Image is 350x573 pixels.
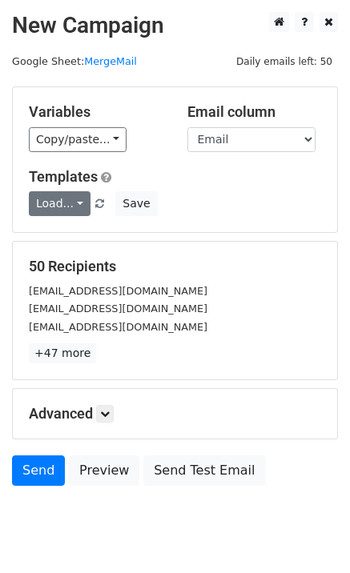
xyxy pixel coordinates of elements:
[69,455,139,486] a: Preview
[29,103,163,121] h5: Variables
[29,127,127,152] a: Copy/paste...
[29,168,98,185] a: Templates
[231,55,338,67] a: Daily emails left: 50
[231,53,338,70] span: Daily emails left: 50
[29,258,321,275] h5: 50 Recipients
[187,103,322,121] h5: Email column
[29,191,91,216] a: Load...
[270,496,350,573] iframe: Chat Widget
[12,55,137,67] small: Google Sheet:
[115,191,157,216] button: Save
[29,321,207,333] small: [EMAIL_ADDRESS][DOMAIN_NAME]
[12,455,65,486] a: Send
[29,405,321,423] h5: Advanced
[143,455,265,486] a: Send Test Email
[29,343,96,363] a: +47 more
[29,303,207,315] small: [EMAIL_ADDRESS][DOMAIN_NAME]
[84,55,137,67] a: MergeMail
[12,12,338,39] h2: New Campaign
[29,285,207,297] small: [EMAIL_ADDRESS][DOMAIN_NAME]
